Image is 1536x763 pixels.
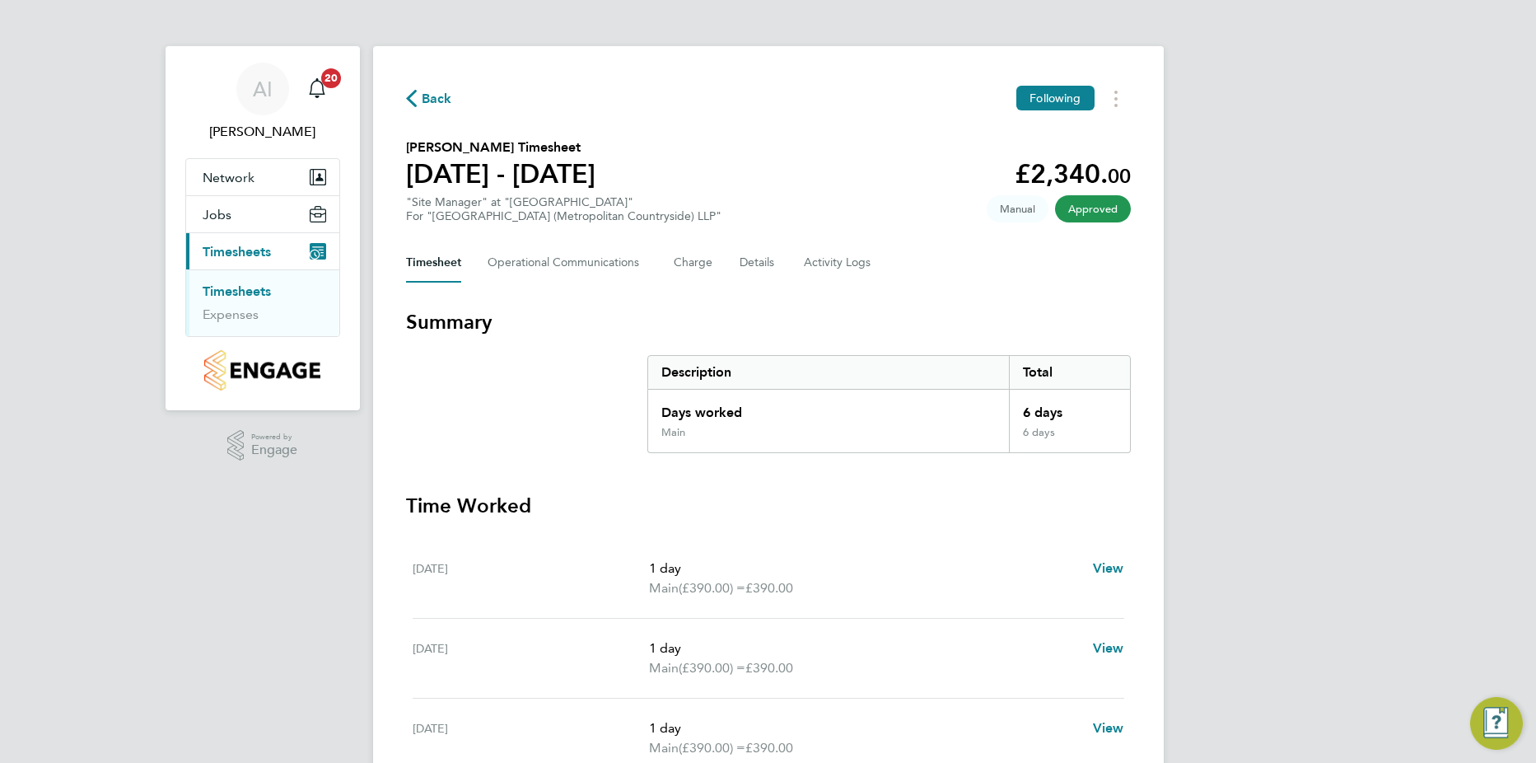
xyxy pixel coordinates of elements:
[679,580,745,596] span: (£390.00) =
[1055,195,1131,222] span: This timesheet has been approved.
[406,309,1131,335] h3: Summary
[804,243,873,283] button: Activity Logs
[488,243,647,283] button: Operational Communications
[649,658,679,678] span: Main
[186,159,339,195] button: Network
[406,88,452,109] button: Back
[1093,639,1124,658] a: View
[649,578,679,598] span: Main
[186,269,339,336] div: Timesheets
[203,307,259,322] a: Expenses
[413,639,650,678] div: [DATE]
[674,243,713,283] button: Charge
[1093,560,1124,576] span: View
[1093,720,1124,736] span: View
[649,639,1079,658] p: 1 day
[987,195,1048,222] span: This timesheet was manually created.
[406,243,461,283] button: Timesheet
[1470,697,1523,750] button: Engage Resource Center
[203,207,231,222] span: Jobs
[186,196,339,232] button: Jobs
[406,493,1131,519] h3: Time Worked
[648,356,1010,389] div: Description
[1015,158,1131,190] app-decimal: £2,340.
[679,740,745,756] span: (£390.00) =
[185,63,340,142] a: AI[PERSON_NAME]
[1093,559,1124,578] a: View
[661,426,685,439] div: Main
[186,233,339,269] button: Timesheets
[251,430,297,444] span: Powered by
[321,68,341,88] span: 20
[1009,390,1129,426] div: 6 days
[185,350,340,391] a: Go to home page
[649,738,679,758] span: Main
[1009,426,1129,452] div: 6 days
[1093,640,1124,656] span: View
[406,138,595,157] h2: [PERSON_NAME] Timesheet
[1016,86,1094,110] button: Following
[1101,86,1131,111] button: Timesheets Menu
[253,78,273,100] span: AI
[745,580,793,596] span: £390.00
[413,559,650,598] div: [DATE]
[413,719,650,758] div: [DATE]
[1029,91,1081,105] span: Following
[251,443,297,457] span: Engage
[647,355,1131,453] div: Summary
[301,63,334,115] a: 20
[648,390,1010,426] div: Days worked
[1009,356,1129,389] div: Total
[745,740,793,756] span: £390.00
[649,719,1079,738] p: 1 day
[406,195,721,223] div: "Site Manager" at "[GEOGRAPHIC_DATA]"
[203,283,271,299] a: Timesheets
[227,430,297,461] a: Powered byEngage
[1108,164,1131,188] span: 00
[185,122,340,142] span: Adrian Iacob
[203,244,271,260] span: Timesheets
[166,46,360,410] nav: Main navigation
[422,89,452,109] span: Back
[745,660,793,676] span: £390.00
[406,209,721,223] div: For "[GEOGRAPHIC_DATA] (Metropolitan Countryside) LLP"
[679,660,745,676] span: (£390.00) =
[1093,719,1124,738] a: View
[204,350,320,391] img: countryside-properties-logo-retina.png
[406,157,595,190] h1: [DATE] - [DATE]
[649,559,1079,578] p: 1 day
[203,170,254,185] span: Network
[740,243,777,283] button: Details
